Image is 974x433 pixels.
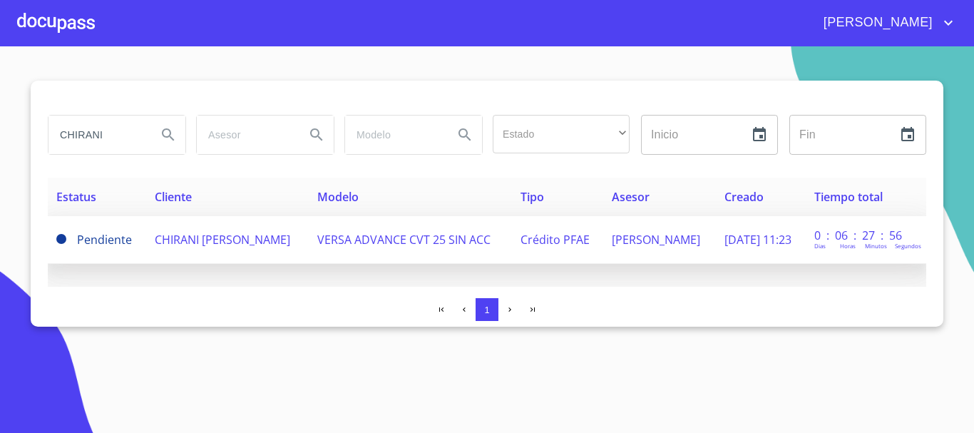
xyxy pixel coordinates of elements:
span: Crédito PFAE [521,232,590,248]
p: Horas [840,242,856,250]
span: Cliente [155,189,192,205]
span: Asesor [612,189,650,205]
span: Modelo [317,189,359,205]
input: search [48,116,145,154]
button: 1 [476,298,498,321]
p: Dias [814,242,826,250]
div: ​ [493,115,630,153]
span: VERSA ADVANCE CVT 25 SIN ACC [317,232,491,248]
button: Search [299,118,334,152]
input: search [345,116,442,154]
span: [PERSON_NAME] [612,232,700,248]
button: Search [151,118,185,152]
input: search [197,116,294,154]
span: Pendiente [77,232,132,248]
button: Search [448,118,482,152]
p: Minutos [865,242,887,250]
button: account of current user [813,11,957,34]
p: 0 : 06 : 27 : 56 [814,228,911,243]
span: Creado [724,189,764,205]
span: Tipo [521,189,544,205]
span: [DATE] 11:23 [724,232,791,248]
p: Segundos [895,242,921,250]
span: [PERSON_NAME] [813,11,940,34]
span: Estatus [56,189,96,205]
span: Pendiente [56,234,66,244]
span: CHIRANI [PERSON_NAME] [155,232,290,248]
span: Tiempo total [814,189,883,205]
span: 1 [484,305,489,315]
